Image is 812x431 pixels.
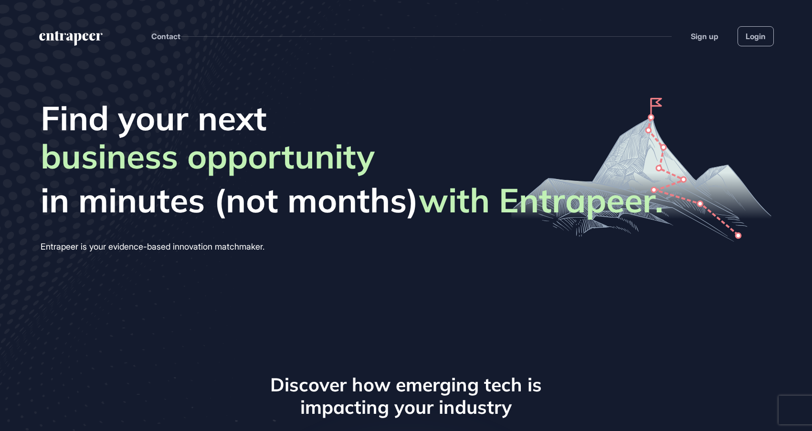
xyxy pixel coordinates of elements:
span: Find your next [41,98,663,138]
strong: with Entrapeer. [419,179,663,221]
div: Entrapeer is your evidence-based innovation matchmaker. [41,239,663,254]
h3: impacting your industry [168,396,645,419]
button: Contact [151,30,180,42]
h3: Discover how emerging tech is [168,374,645,396]
a: Sign up [691,31,718,42]
span: business opportunity [41,136,375,180]
span: in minutes (not months) [41,180,663,220]
a: entrapeer-logo [38,31,104,49]
a: Login [738,26,774,46]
